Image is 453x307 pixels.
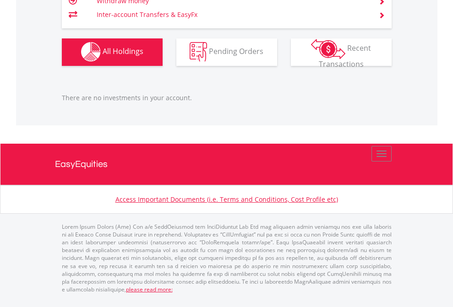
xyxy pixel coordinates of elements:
span: All Holdings [103,46,143,56]
img: transactions-zar-wht.png [311,39,345,59]
p: There are no investments in your account. [62,93,392,102]
span: Recent Transactions [319,43,371,69]
a: Access Important Documents (i.e. Terms and Conditions, Cost Profile etc) [115,195,338,204]
img: holdings-wht.png [81,42,101,62]
button: All Holdings [62,38,163,66]
a: please read more: [126,285,173,293]
a: EasyEquities [55,144,398,185]
span: Pending Orders [209,46,263,56]
img: pending_instructions-wht.png [190,42,207,62]
p: Lorem Ipsum Dolors (Ame) Con a/e SeddOeiusmod tem InciDiduntut Lab Etd mag aliquaen admin veniamq... [62,223,392,293]
button: Pending Orders [176,38,277,66]
button: Recent Transactions [291,38,392,66]
td: Inter-account Transfers & EasyFx [97,8,367,22]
